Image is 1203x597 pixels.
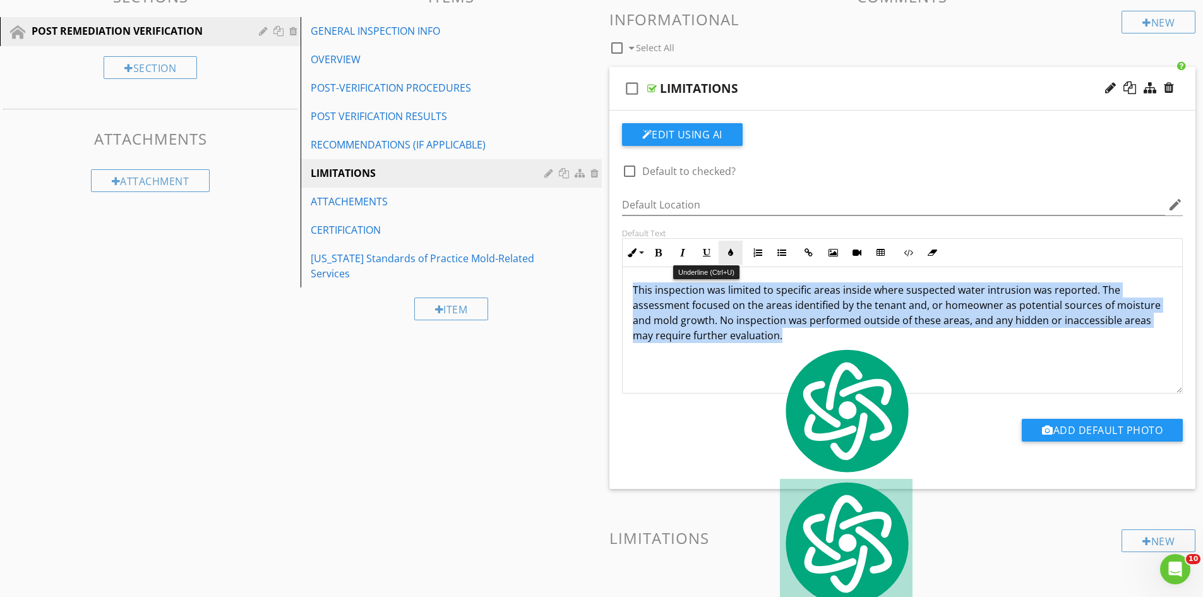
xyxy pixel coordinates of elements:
div: POST-VERIFICATION PROCEDURES [311,80,548,95]
div: LIMITATIONS [660,81,738,96]
input: Default Location [622,195,1166,215]
button: Insert Link (Ctrl+K) [797,241,821,265]
div: Section [104,56,197,79]
div: RECOMMENDATIONS (IF APPLICABLE) [311,137,548,152]
div: Underline (Ctrl+U) [673,265,739,279]
button: Insert Table [869,241,893,265]
div: POST VERIFICATION RESULTS [311,109,548,124]
img: logo.svg [780,346,913,475]
h3: Limitations [609,529,1196,546]
div: Default Text [622,228,1183,238]
button: Insert Image (Ctrl+P) [821,241,845,265]
div: New [1122,11,1195,33]
button: Unordered List [770,241,794,265]
i: edit [1168,197,1183,212]
button: Code View [896,241,920,265]
button: Add Default Photo [1022,419,1183,442]
div: Item [414,298,489,320]
div: ATTACHEMENTS [311,194,548,209]
div: GENERAL INSPECTION INFO [311,23,548,39]
div: POST REMEDIATION VERIFICATION [32,23,241,39]
h3: Informational [609,11,1196,28]
div: CERTIFICATION [311,222,548,238]
i: check_box_outline_blank [622,73,642,104]
span: Select All [636,42,674,54]
span: This inspection was limited to specific areas inside where suspected water intrusion was reported... [633,283,1161,342]
button: Clear Formatting [920,241,944,265]
button: Edit Using AI [622,123,743,146]
div: New [1122,529,1195,552]
label: Default to checked? [642,165,736,178]
span: 10 [1186,554,1200,564]
div: LIMITATIONS [311,166,548,181]
button: Ordered List [746,241,770,265]
div: OVERVIEW [311,52,548,67]
button: Insert Video [845,241,869,265]
button: Inline Style [623,241,647,265]
div: [US_STATE] Standards of Practice Mold-Related Services [311,251,548,281]
div: Attachment [91,169,210,192]
iframe: Intercom live chat [1160,554,1190,584]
